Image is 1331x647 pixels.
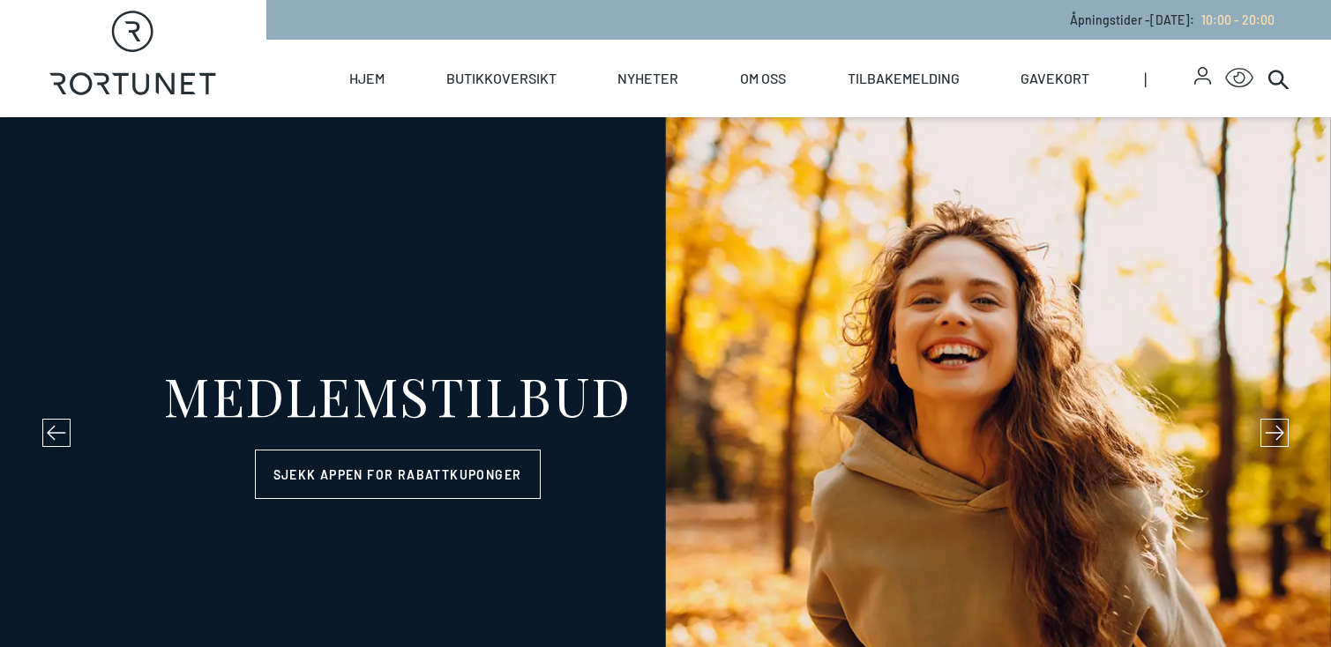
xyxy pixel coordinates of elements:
[1070,11,1275,29] p: Åpningstider - [DATE] :
[1194,12,1275,27] a: 10:00 - 20:00
[1201,12,1275,27] span: 10:00 - 20:00
[349,40,385,117] a: Hjem
[255,450,541,499] a: Sjekk appen for rabattkuponger
[848,40,960,117] a: Tilbakemelding
[163,368,632,421] div: MEDLEMSTILBUD
[1021,40,1089,117] a: Gavekort
[1144,40,1194,117] span: |
[1225,64,1253,93] button: Open Accessibility Menu
[617,40,678,117] a: Nyheter
[740,40,786,117] a: Om oss
[446,40,557,117] a: Butikkoversikt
